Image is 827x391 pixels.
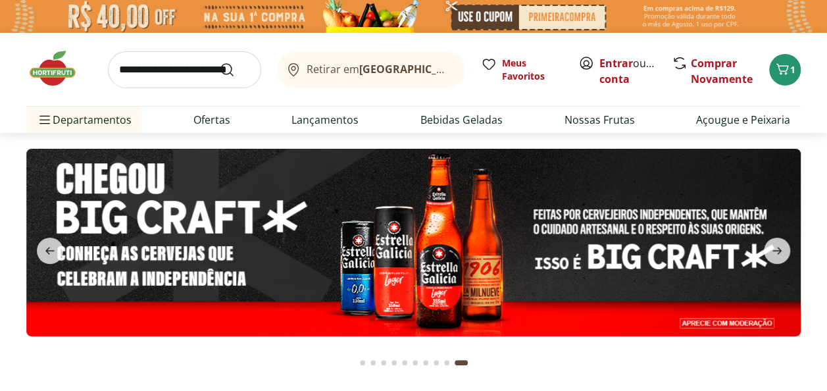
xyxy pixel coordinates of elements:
[431,347,441,378] button: Go to page 8 from fs-carousel
[193,112,230,128] a: Ofertas
[441,347,452,378] button: Go to page 9 from fs-carousel
[219,62,251,78] button: Submit Search
[37,104,53,136] button: Menu
[108,51,261,88] input: search
[26,49,92,88] img: Hortifruti
[452,347,470,378] button: Current page from fs-carousel
[769,54,801,86] button: Carrinho
[420,347,431,378] button: Go to page 7 from fs-carousel
[37,104,132,136] span: Departamentos
[502,57,563,83] span: Meus Favoritos
[599,56,633,70] a: Entrar
[753,238,801,264] button: next
[691,56,753,86] a: Comprar Novamente
[26,238,74,264] button: previous
[26,149,801,336] img: stella
[291,112,359,128] a: Lançamentos
[481,57,563,83] a: Meus Favoritos
[368,347,378,378] button: Go to page 2 from fs-carousel
[599,56,672,86] a: Criar conta
[410,347,420,378] button: Go to page 6 from fs-carousel
[307,63,452,75] span: Retirar em
[420,112,503,128] a: Bebidas Geladas
[599,55,658,87] span: ou
[277,51,465,88] button: Retirar em[GEOGRAPHIC_DATA]/[GEOGRAPHIC_DATA]
[359,62,581,76] b: [GEOGRAPHIC_DATA]/[GEOGRAPHIC_DATA]
[389,347,399,378] button: Go to page 4 from fs-carousel
[399,347,410,378] button: Go to page 5 from fs-carousel
[564,112,634,128] a: Nossas Frutas
[696,112,790,128] a: Açougue e Peixaria
[378,347,389,378] button: Go to page 3 from fs-carousel
[790,63,795,76] span: 1
[357,347,368,378] button: Go to page 1 from fs-carousel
